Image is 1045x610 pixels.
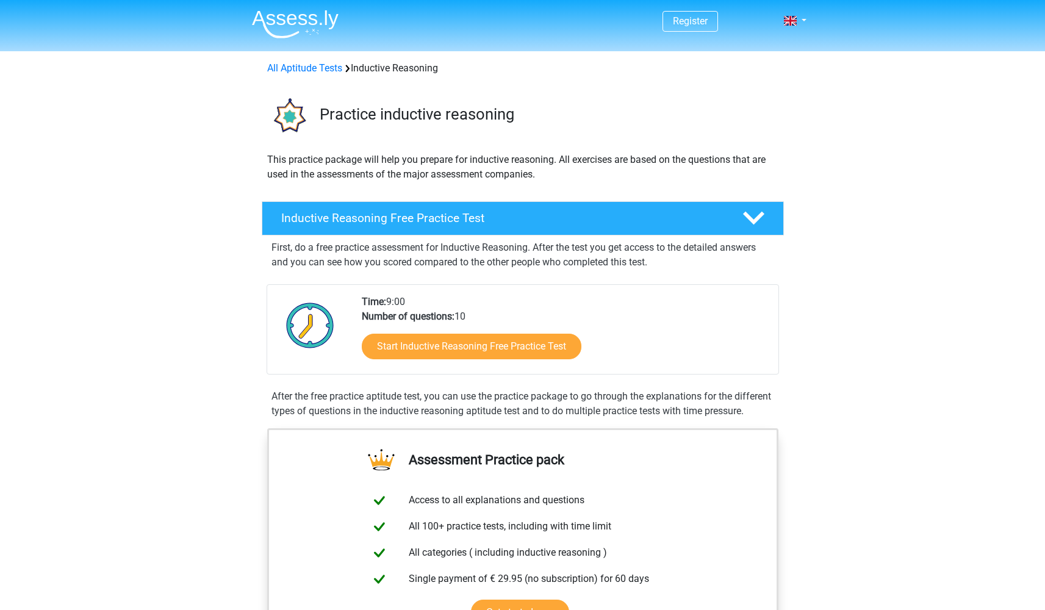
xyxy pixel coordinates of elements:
[281,211,723,225] h4: Inductive Reasoning Free Practice Test
[673,15,708,27] a: Register
[362,296,386,307] b: Time:
[353,295,778,374] div: 9:00 10
[362,310,454,322] b: Number of questions:
[262,61,783,76] div: Inductive Reasoning
[271,240,774,270] p: First, do a free practice assessment for Inductive Reasoning. After the test you get access to th...
[267,62,342,74] a: All Aptitude Tests
[262,90,314,142] img: inductive reasoning
[267,152,778,182] p: This practice package will help you prepare for inductive reasoning. All exercises are based on t...
[320,105,774,124] h3: Practice inductive reasoning
[257,201,789,235] a: Inductive Reasoning Free Practice Test
[252,10,339,38] img: Assessly
[362,334,581,359] a: Start Inductive Reasoning Free Practice Test
[267,389,779,418] div: After the free practice aptitude test, you can use the practice package to go through the explana...
[279,295,341,356] img: Clock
